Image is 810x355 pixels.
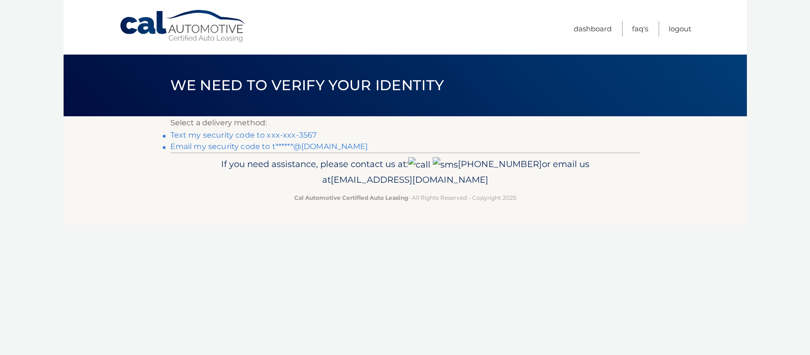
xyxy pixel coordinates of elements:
[170,116,640,130] p: Select a delivery method:
[574,21,612,37] a: Dashboard
[170,142,368,151] a: Email my security code to t******@[DOMAIN_NAME]
[119,9,247,43] a: Cal Automotive
[170,131,317,140] a: Text my security code to xxx-xxx-3567
[669,21,691,37] a: Logout
[408,159,542,169] span: [PHONE_NUMBER]
[177,157,634,187] p: If you need assistance, please contact us at: or email us at
[408,157,430,172] img: call
[177,193,634,203] p: - All Rights Reserved - Copyright 2025
[632,21,648,37] a: FAQ's
[170,76,444,94] span: We need to verify your identity
[294,194,408,201] strong: Cal Automotive Certified Auto Leasing
[331,174,488,185] span: [EMAIL_ADDRESS][DOMAIN_NAME]
[433,157,458,172] img: sms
